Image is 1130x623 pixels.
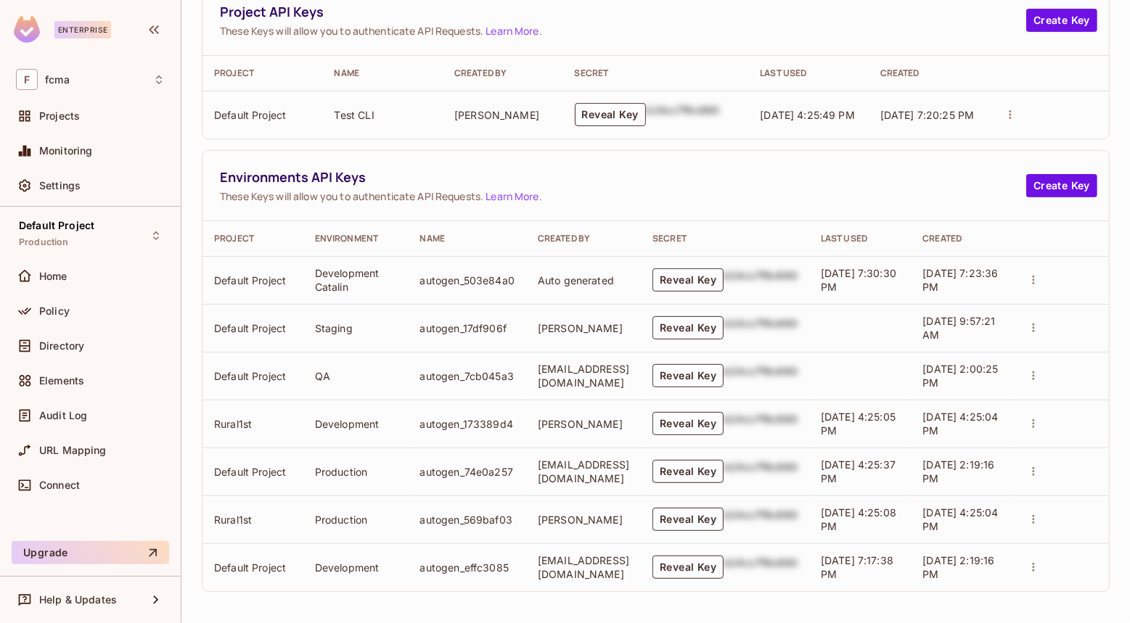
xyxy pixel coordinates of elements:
div: b24cc7f8c660 [724,508,798,531]
span: Policy [39,305,70,317]
a: Learn More [486,189,539,203]
span: Elements [39,375,84,387]
span: [DATE] 9:57:21 AM [922,315,995,341]
td: Rural1st [202,495,303,543]
td: autogen_569baf03 [409,495,526,543]
td: [PERSON_NAME] [526,400,641,447]
td: autogen_effc3085 [409,543,526,591]
td: [EMAIL_ADDRESS][DOMAIN_NAME] [526,447,641,495]
div: Name [420,233,515,244]
button: Reveal Key [652,556,724,579]
div: Last Used [821,233,899,244]
td: Production [303,495,409,543]
button: actions [1023,366,1044,386]
span: [DATE] 7:23:36 PM [922,267,998,293]
span: [DATE] 2:19:16 PM [922,458,994,484]
div: Environment [315,233,397,244]
td: Default Project [202,447,303,495]
span: Connect [39,479,80,491]
span: [DATE] 4:25:08 PM [821,506,896,532]
td: Development [303,400,409,447]
span: [DATE] 7:17:38 PM [821,554,893,580]
td: Default Project [202,543,303,591]
button: actions [1023,413,1044,434]
div: Created [880,67,978,79]
span: [DATE] 4:25:04 PM [922,410,998,437]
span: [DATE] 4:25:05 PM [821,410,896,437]
span: [DATE] 4:25:37 PM [821,458,896,484]
button: Reveal Key [652,316,724,339]
td: Staging [303,304,409,352]
button: actions [1000,104,1020,125]
span: [DATE] 7:20:25 PM [880,109,975,121]
td: Default Project [202,256,303,304]
span: Project API Keys [220,3,1026,21]
button: Reveal Key [652,412,724,435]
div: Created [922,233,1000,244]
td: [EMAIL_ADDRESS][DOMAIN_NAME] [526,543,641,591]
span: These Keys will allow you to authenticate API Requests. . [220,189,1026,203]
td: Production [303,447,409,495]
span: Directory [39,340,84,352]
td: autogen_74e0a257 [409,447,526,495]
button: Create Key [1026,9,1097,32]
span: Production [19,236,69,248]
td: Auto generated [526,256,641,304]
span: Workspace: fcma [45,74,70,86]
a: Learn More [486,24,539,38]
button: actions [1023,557,1044,577]
div: b24cc7f8c660 [724,556,798,579]
div: b24cc7f8c660 [724,364,798,387]
td: [PERSON_NAME] [526,304,641,352]
div: Created By [454,67,552,79]
button: Reveal Key [652,460,724,483]
div: Project [214,67,311,79]
td: autogen_503e84a0 [409,256,526,304]
div: Created By [538,233,629,244]
span: Default Project [19,220,94,231]
span: Audit Log [39,410,87,421]
button: Reveal Key [652,268,724,292]
span: [DATE] 2:00:25 PM [922,363,998,389]
div: b24cc7f8c660 [724,460,798,483]
div: Enterprise [54,21,111,38]
button: Reveal Key [652,508,724,531]
td: autogen_173389d4 [409,400,526,447]
div: Project [214,233,292,244]
td: autogen_7cb045a3 [409,352,526,400]
div: Last Used [760,67,857,79]
td: Development Catalin [303,256,409,304]
button: Create Key [1026,174,1097,197]
div: Secret [575,67,737,79]
span: Help & Updates [39,594,117,606]
span: Environments API Keys [220,168,1026,186]
span: Settings [39,180,81,191]
td: [PERSON_NAME] [443,91,563,139]
td: Default Project [202,352,303,400]
button: Reveal Key [652,364,724,387]
span: [DATE] 4:25:04 PM [922,506,998,532]
button: Upgrade [12,541,169,564]
td: [PERSON_NAME] [526,495,641,543]
div: b24cc7f8c660 [724,412,798,435]
img: SReyMgAAAABJRU5ErkJggg== [14,16,40,43]
div: Secret [652,233,798,244]
span: Projects [39,110,80,122]
span: Home [39,271,67,282]
span: URL Mapping [39,445,107,456]
div: b24cc7f8c660 [724,316,798,339]
span: Monitoring [39,145,93,157]
div: b24cc7f8c660 [646,103,720,126]
span: [DATE] 7:30:30 PM [821,267,896,293]
td: QA [303,352,409,400]
span: [DATE] 2:19:16 PM [922,554,994,580]
button: actions [1023,270,1044,290]
span: F [16,69,38,90]
button: actions [1023,318,1044,338]
div: Name [335,67,432,79]
td: Default Project [202,304,303,352]
td: autogen_17df906f [409,304,526,352]
td: Development [303,543,409,591]
td: Default Project [202,91,323,139]
span: [DATE] 4:25:49 PM [760,109,855,121]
